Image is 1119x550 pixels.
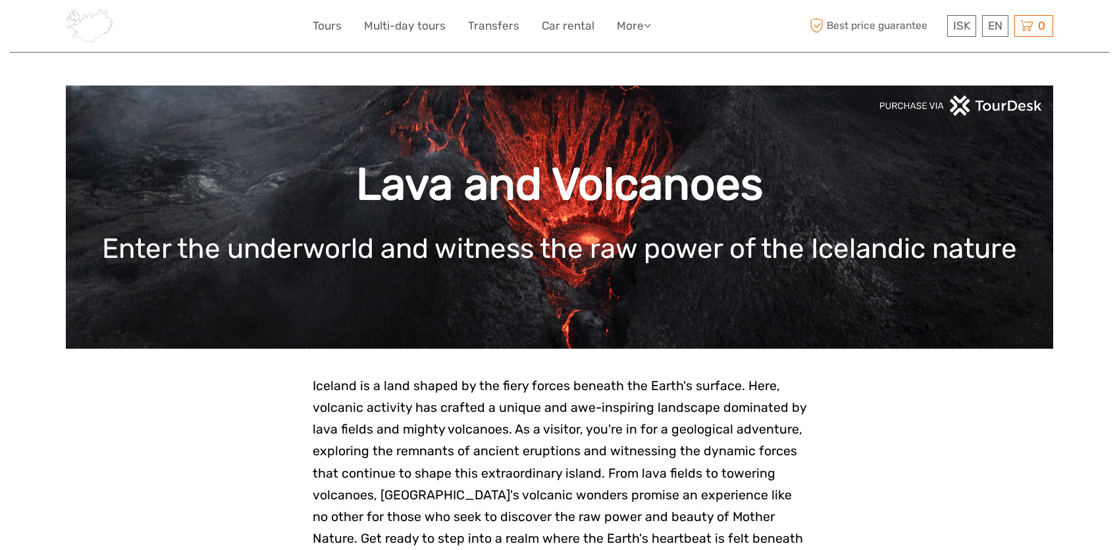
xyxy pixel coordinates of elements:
[806,15,944,37] span: Best price guarantee
[86,158,1033,211] h1: Lava and Volcanoes
[879,95,1043,116] img: PurchaseViaTourDeskwhite.png
[982,15,1008,37] div: EN
[542,16,594,36] a: Car rental
[468,16,519,36] a: Transfers
[86,232,1033,265] h1: Enter the underworld and witness the raw power of the Icelandic nature
[617,16,651,36] a: More
[1036,19,1047,32] span: 0
[953,19,970,32] span: ISK
[66,10,113,42] img: 316-a2ef4bb3-083b-4957-8bb0-c38df5cb53f6_logo_small.jpg
[313,16,342,36] a: Tours
[364,16,446,36] a: Multi-day tours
